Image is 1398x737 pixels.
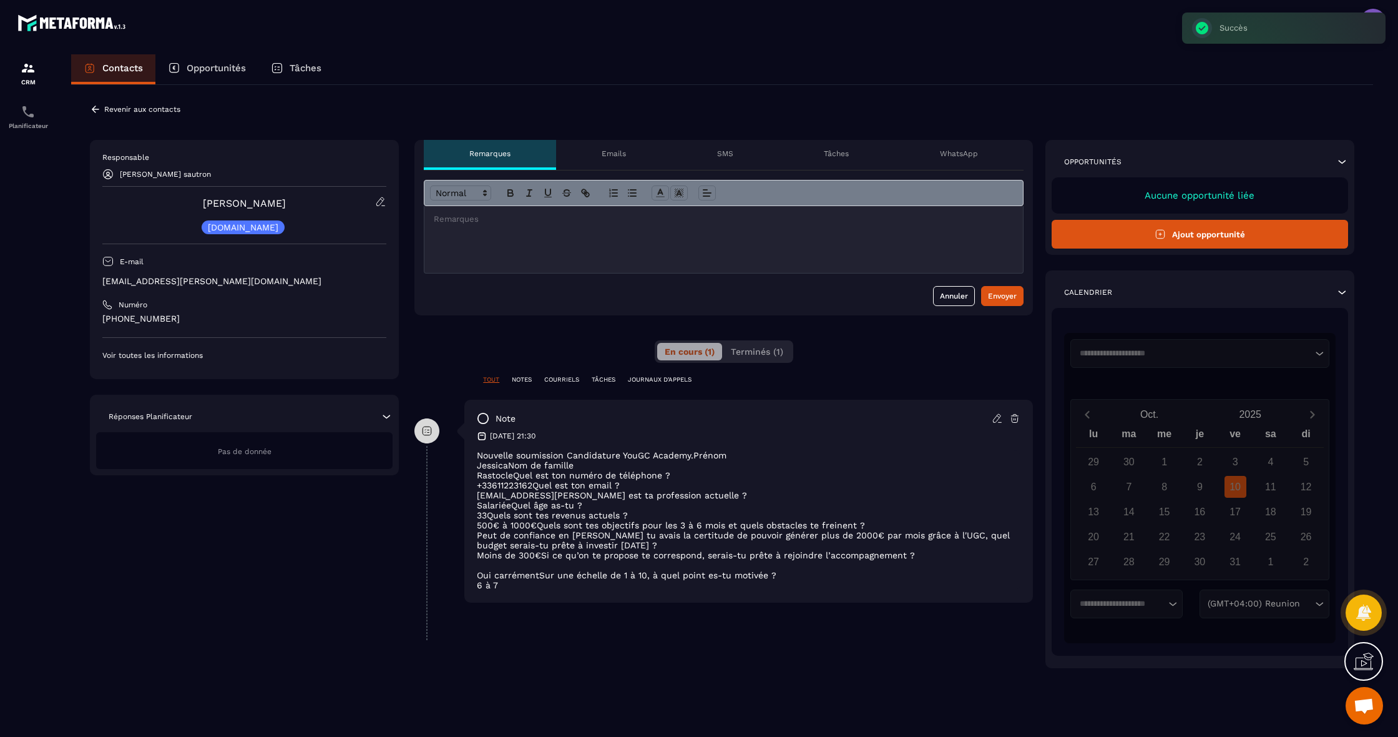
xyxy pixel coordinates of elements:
[3,79,53,86] p: CRM
[477,550,1020,560] p: Moins de 300€Si ce qu’on te propose te correspond, serais-tu prête à rejoindre l’accompagnement ?
[477,460,1020,470] p: JessicaNom de famille
[723,343,791,360] button: Terminés (1)
[21,61,36,76] img: formation
[731,347,783,357] span: Terminés (1)
[109,412,192,422] p: Réponses Planificateur
[290,62,321,74] p: Tâches
[3,51,53,95] a: formationformationCRM
[120,170,211,179] p: [PERSON_NAME] sautron
[477,580,1020,590] p: 6 à 7
[477,490,1020,500] p: [EMAIL_ADDRESS][PERSON_NAME] est ta profession actuelle ?
[102,350,386,360] p: Voir toutes les informations
[120,257,144,267] p: E-mail
[477,500,1020,510] p: SalariéeQuel âge as-tu ?
[258,54,334,84] a: Tâches
[155,54,258,84] a: Opportunités
[102,152,386,162] p: Responsable
[1052,220,1348,249] button: Ajout opportunité
[477,450,1020,460] p: Nouvelle soumission Candidature YouGC Academy.Prénom
[71,54,155,84] a: Contacts
[602,149,626,159] p: Emails
[1346,687,1383,725] div: Ouvrir le chat
[665,347,715,357] span: En cours (1)
[988,290,1017,302] div: Envoyer
[102,313,386,325] p: [PHONE_NUMBER]
[496,413,516,425] p: note
[208,223,278,232] p: [DOMAIN_NAME]
[940,149,978,159] p: WhatsApp
[187,62,246,74] p: Opportunités
[657,343,722,360] button: En cours (1)
[933,286,975,306] button: Annuler
[17,11,130,34] img: logo
[102,275,386,287] p: [EMAIL_ADDRESS][PERSON_NAME][DOMAIN_NAME]
[3,122,53,129] p: Planificateur
[1064,190,1336,201] p: Aucune opportunité liée
[483,375,499,384] p: TOUT
[717,149,733,159] p: SMS
[1064,157,1122,167] p: Opportunités
[218,447,271,456] span: Pas de donnée
[477,510,1020,520] p: 33Quels sont tes revenus actuels ?
[469,149,511,159] p: Remarques
[477,530,1020,550] p: Peut de confiance en [PERSON_NAME] tu avais la certitude de pouvoir générer plus de 2000€ par moi...
[477,520,1020,530] p: 500€ à 1000€Quels sont tes objectifs pour les 3 à 6 mois et quels obstacles te freinent ?
[824,149,849,159] p: Tâches
[104,105,180,114] p: Revenir aux contacts
[102,62,143,74] p: Contacts
[119,300,147,310] p: Numéro
[477,470,1020,480] p: RastocleQuel est ton numéro de téléphone ?
[592,375,615,384] p: TÂCHES
[1064,287,1112,297] p: Calendrier
[477,570,1020,580] p: Oui carrémentSur une échelle de 1 à 10, à quel point es-tu motivée ?
[490,431,535,441] p: [DATE] 21:30
[477,480,1020,490] p: +33611223162Quel est ton email ?
[981,286,1024,306] button: Envoyer
[628,375,692,384] p: JOURNAUX D'APPELS
[203,197,286,209] a: [PERSON_NAME]
[544,375,579,384] p: COURRIELS
[512,375,532,384] p: NOTES
[21,104,36,119] img: scheduler
[3,95,53,139] a: schedulerschedulerPlanificateur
